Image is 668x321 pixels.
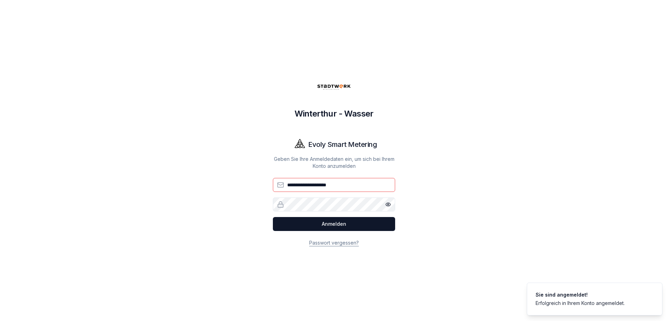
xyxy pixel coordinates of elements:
[273,103,395,119] h1: Winterthur - Wasser
[536,300,625,307] div: Erfolgreich in Ihrem Konto angemeldet.
[536,291,625,298] div: Sie sind angemeldet!
[273,156,395,170] p: Geben Sie Ihre Anmeldedaten ein, um sich bei Ihrem Konto anzumelden
[273,217,395,231] button: Anmelden
[291,136,308,153] img: Evoly Logo
[317,70,351,104] img: Winterthur - Wasser Logo
[308,140,377,149] h1: Evoly Smart Metering
[309,240,359,246] a: Passwort vergessen?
